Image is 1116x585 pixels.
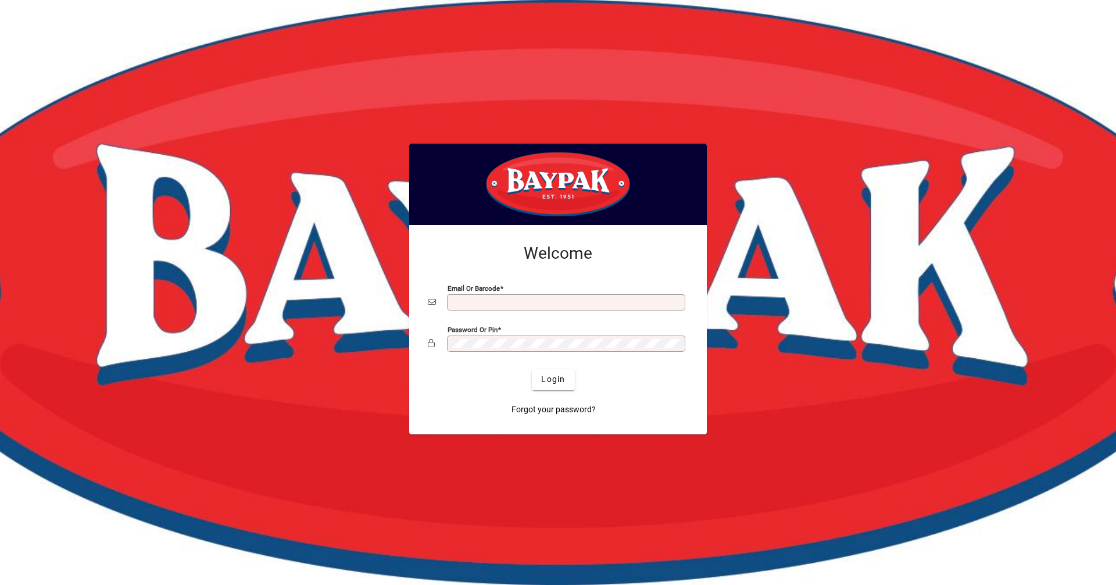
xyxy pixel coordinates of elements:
[428,244,688,263] h2: Welcome
[512,404,596,416] span: Forgot your password?
[541,373,565,386] span: Login
[448,325,498,333] mat-label: Password or Pin
[532,369,574,390] button: Login
[507,399,600,420] a: Forgot your password?
[448,284,500,292] mat-label: Email or Barcode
